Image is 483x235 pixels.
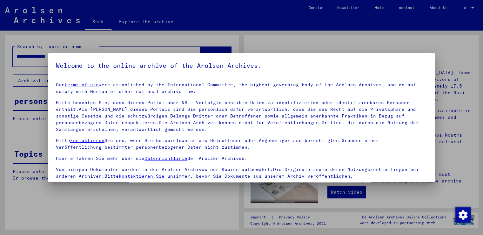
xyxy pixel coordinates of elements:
font: Our [56,82,64,88]
p: Bitte beachten Sie, dass dieses Portal über NS - Verfolgte sensible Daten zu identifizierten oder... [56,99,427,133]
img: Zustimmung ändern [455,207,471,223]
p: Von einigen Dokumenten werden in den Arolsen Archives nur Kopien aufbewahrt.Die Originale sowie d... [56,166,427,180]
a: kontaktieren [70,138,104,143]
a: kontaktieren Sie uns [119,173,176,179]
p: Bitte Sie uns, wenn Sie beispielsweise als Betroffener oder Angehöriger aus berechtigten Gründen ... [56,137,427,151]
font: Welcome to the online archive of the Arolsen Archives. [56,61,262,69]
font: were established by the International Committee, the highest governing body of the Arolsen Archiv... [56,82,416,94]
a: Datenrichtlinie [144,155,187,161]
a: terms of use [64,82,99,88]
p: Hier erfahren Sie mehr über die der Arolsen Archives. [56,155,427,162]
